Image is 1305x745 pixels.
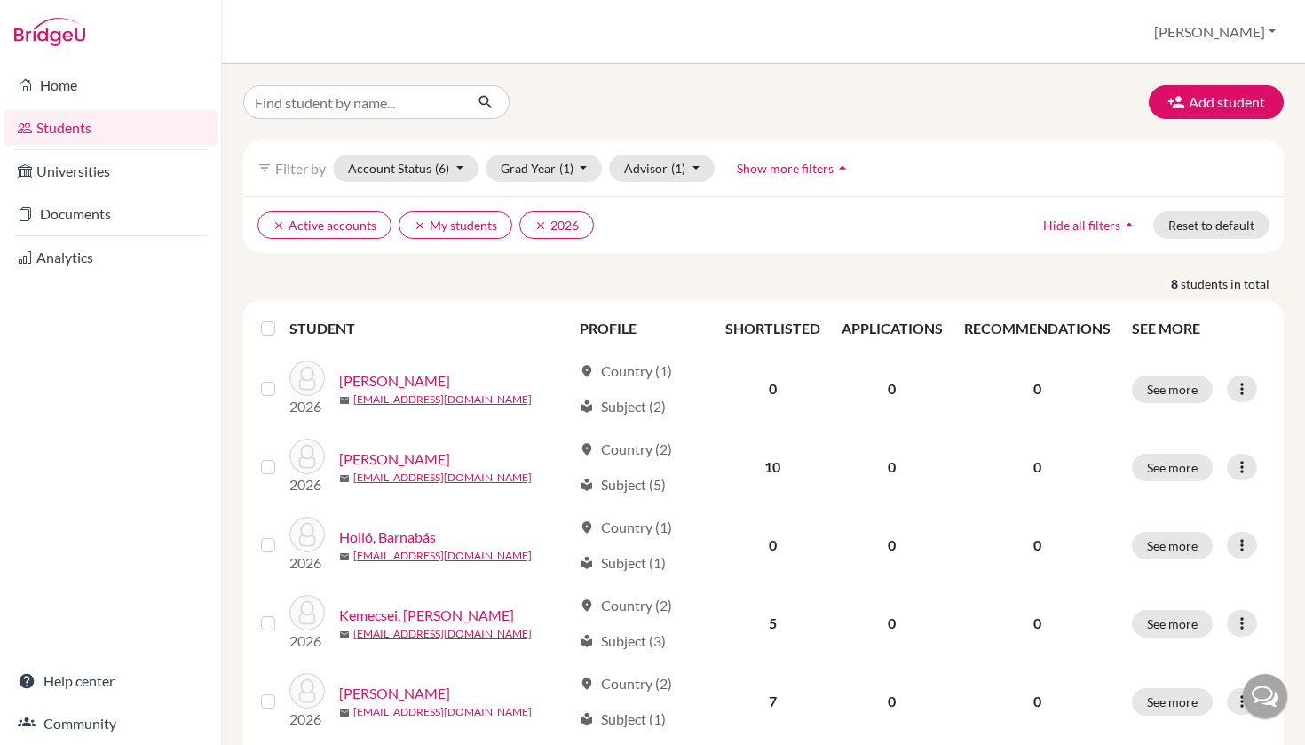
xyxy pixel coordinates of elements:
td: 10 [715,428,831,506]
td: 0 [715,350,831,428]
p: 0 [964,456,1111,478]
p: 0 [964,613,1111,634]
i: clear [273,219,285,232]
button: Show more filtersarrow_drop_up [722,155,866,182]
div: Country (2) [580,439,672,460]
button: clearMy students [399,211,512,239]
span: (1) [671,161,685,176]
a: Community [4,706,217,741]
span: students in total [1181,274,1284,293]
span: local_library [580,712,594,726]
span: Show more filters [737,161,834,176]
th: SEE MORE [1121,307,1277,350]
span: Filter by [275,160,326,177]
a: Holló, Barnabás [339,527,436,548]
i: clear [414,219,426,232]
th: SHORTLISTED [715,307,831,350]
td: 7 [715,662,831,741]
button: Grad Year(1) [486,155,603,182]
img: Domonkos, Luca [289,361,325,396]
span: mail [339,630,350,640]
a: Help center [4,663,217,699]
a: [PERSON_NAME] [339,448,450,470]
i: arrow_drop_up [834,159,851,177]
p: 2026 [289,474,325,495]
td: 0 [831,506,953,584]
td: 0 [831,584,953,662]
button: Account Status(6) [333,155,478,182]
span: location_on [580,442,594,456]
span: location_on [580,677,594,691]
button: Advisor(1) [609,155,715,182]
button: Hide all filtersarrow_drop_up [1028,211,1153,239]
a: [EMAIL_ADDRESS][DOMAIN_NAME] [353,626,532,642]
span: mail [339,473,350,484]
p: 0 [964,378,1111,400]
span: (6) [435,161,449,176]
button: clearActive accounts [257,211,391,239]
span: location_on [580,364,594,378]
div: Country (2) [580,673,672,694]
i: arrow_drop_up [1120,216,1138,234]
span: mail [339,395,350,406]
button: [PERSON_NAME] [1146,15,1284,49]
p: 2026 [289,396,325,417]
span: local_library [580,634,594,648]
span: local_library [580,556,594,570]
td: 0 [831,428,953,506]
img: Holló, Barnabás [289,517,325,552]
a: [PERSON_NAME] [339,683,450,704]
img: Kosztolányi, Niki [289,673,325,709]
span: (1) [559,161,573,176]
span: mail [339,708,350,718]
span: local_library [580,478,594,492]
button: See more [1132,376,1213,403]
div: Country (1) [580,361,672,382]
a: Universities [4,154,217,189]
td: 0 [831,662,953,741]
button: See more [1132,688,1213,716]
a: Home [4,67,217,103]
i: filter_list [257,161,272,175]
p: 0 [964,535,1111,556]
div: Subject (1) [580,709,666,730]
div: Subject (5) [580,474,666,495]
img: Bridge-U [14,18,85,46]
a: [EMAIL_ADDRESS][DOMAIN_NAME] [353,470,532,486]
button: See more [1132,454,1213,481]
p: 2026 [289,552,325,574]
a: Students [4,110,217,146]
button: clear2026 [519,211,594,239]
th: RECOMMENDATIONS [953,307,1121,350]
a: Documents [4,196,217,232]
i: clear [534,219,547,232]
div: Country (1) [580,517,672,538]
a: [PERSON_NAME] [339,370,450,392]
div: Country (2) [580,595,672,616]
button: See more [1132,610,1213,638]
span: location_on [580,598,594,613]
button: Add student [1149,85,1284,119]
a: [EMAIL_ADDRESS][DOMAIN_NAME] [353,392,532,408]
strong: 8 [1171,274,1181,293]
img: Háry, Laura [289,439,325,474]
td: 5 [715,584,831,662]
img: Kemecsei, Aron [289,595,325,630]
a: [EMAIL_ADDRESS][DOMAIN_NAME] [353,704,532,720]
th: APPLICATIONS [831,307,953,350]
p: 0 [964,691,1111,712]
span: Hide all filters [1043,218,1120,233]
td: 0 [715,506,831,584]
p: 2026 [289,709,325,730]
div: Subject (3) [580,630,666,652]
a: Kemecsei, [PERSON_NAME] [339,605,514,626]
td: 0 [831,350,953,428]
a: [EMAIL_ADDRESS][DOMAIN_NAME] [353,548,532,564]
th: STUDENT [289,307,569,350]
button: Reset to default [1153,211,1269,239]
th: PROFILE [569,307,715,350]
div: Subject (1) [580,552,666,574]
span: location_on [580,520,594,535]
span: mail [339,551,350,562]
p: 2026 [289,630,325,652]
